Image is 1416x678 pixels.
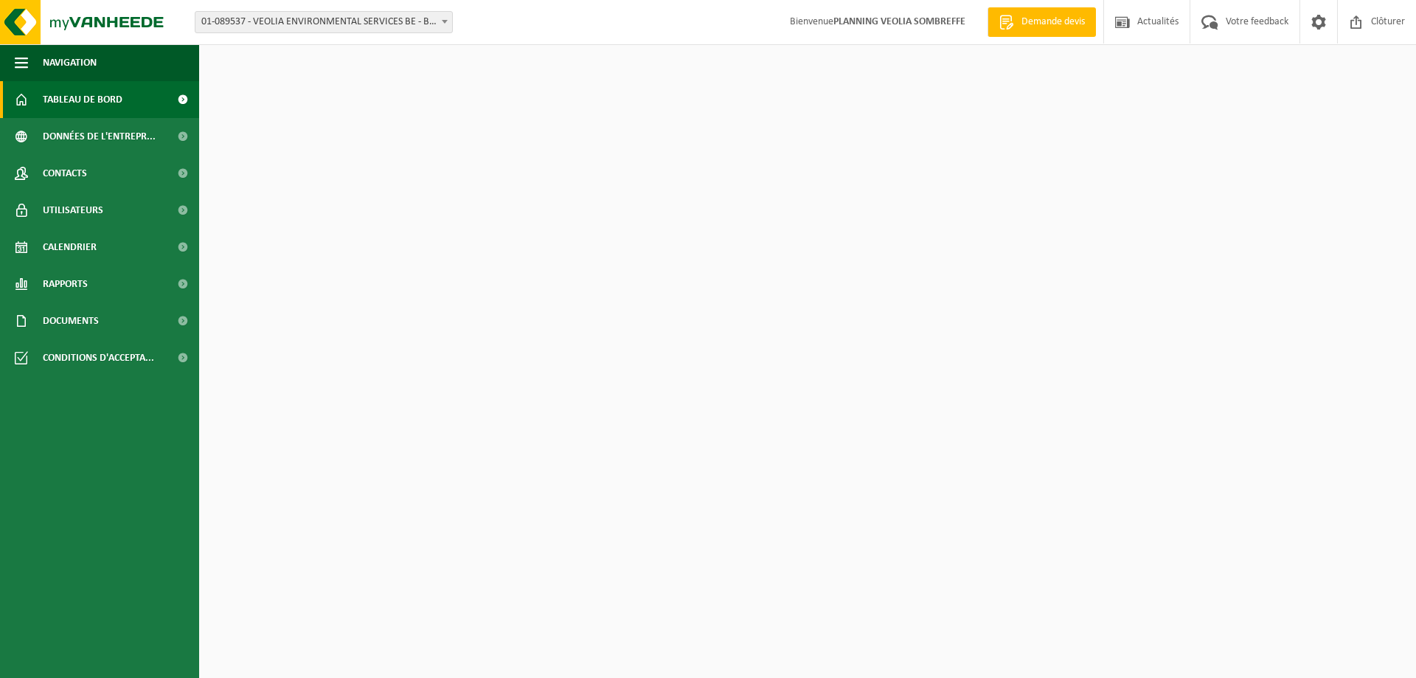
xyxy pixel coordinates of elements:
span: Utilisateurs [43,192,103,229]
a: Demande devis [988,7,1096,37]
span: Documents [43,302,99,339]
span: Calendrier [43,229,97,266]
span: Contacts [43,155,87,192]
span: Conditions d'accepta... [43,339,154,376]
span: Navigation [43,44,97,81]
span: Demande devis [1018,15,1089,30]
strong: PLANNING VEOLIA SOMBREFFE [833,16,965,27]
span: Tableau de bord [43,81,122,118]
span: Données de l'entrepr... [43,118,156,155]
span: 01-089537 - VEOLIA ENVIRONMENTAL SERVICES BE - BEERSE [195,11,453,33]
span: Rapports [43,266,88,302]
span: 01-089537 - VEOLIA ENVIRONMENTAL SERVICES BE - BEERSE [195,12,452,32]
